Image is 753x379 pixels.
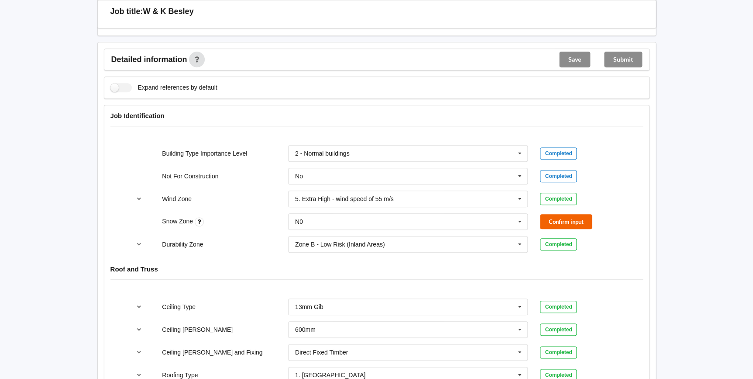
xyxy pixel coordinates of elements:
[162,372,198,379] label: Roofing Type
[162,241,203,248] label: Durability Zone
[110,7,143,17] h3: Job title:
[540,346,577,358] div: Completed
[243,13,259,29] a: Mitek
[162,303,196,310] label: Ceiling Type
[162,173,218,180] label: Not For Construction
[131,299,148,315] button: reference-toggle
[131,322,148,337] button: reference-toggle
[295,219,303,225] div: N0
[295,349,348,355] div: Direct Fixed Timber
[540,323,577,336] div: Completed
[295,304,323,310] div: 13mm Gib
[110,83,217,92] label: Expand references by default
[295,173,303,179] div: No
[162,150,247,157] label: Building Type Importance Level
[131,191,148,207] button: reference-toggle
[162,218,195,225] label: Snow Zone
[162,326,233,333] label: Ceiling [PERSON_NAME]
[295,241,385,247] div: Zone B - Low Risk (Inland Areas)
[110,265,643,273] h4: Roof and Truss
[162,349,262,356] label: Ceiling [PERSON_NAME] and Fixing
[111,56,187,63] span: Detailed information
[540,214,592,229] button: Confirm input
[143,7,194,17] h3: W & K Besley
[110,111,643,120] h4: Job Identification
[540,238,577,250] div: Completed
[131,236,148,252] button: reference-toggle
[295,150,350,156] div: 2 - Normal buildings
[295,372,365,378] div: 1. [GEOGRAPHIC_DATA]
[540,170,577,182] div: Completed
[162,195,192,202] label: Wind Zone
[295,196,394,202] div: 5. Extra High - wind speed of 55 m/s
[540,193,577,205] div: Completed
[540,147,577,160] div: Completed
[131,344,148,360] button: reference-toggle
[540,301,577,313] div: Completed
[295,327,316,333] div: 600mm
